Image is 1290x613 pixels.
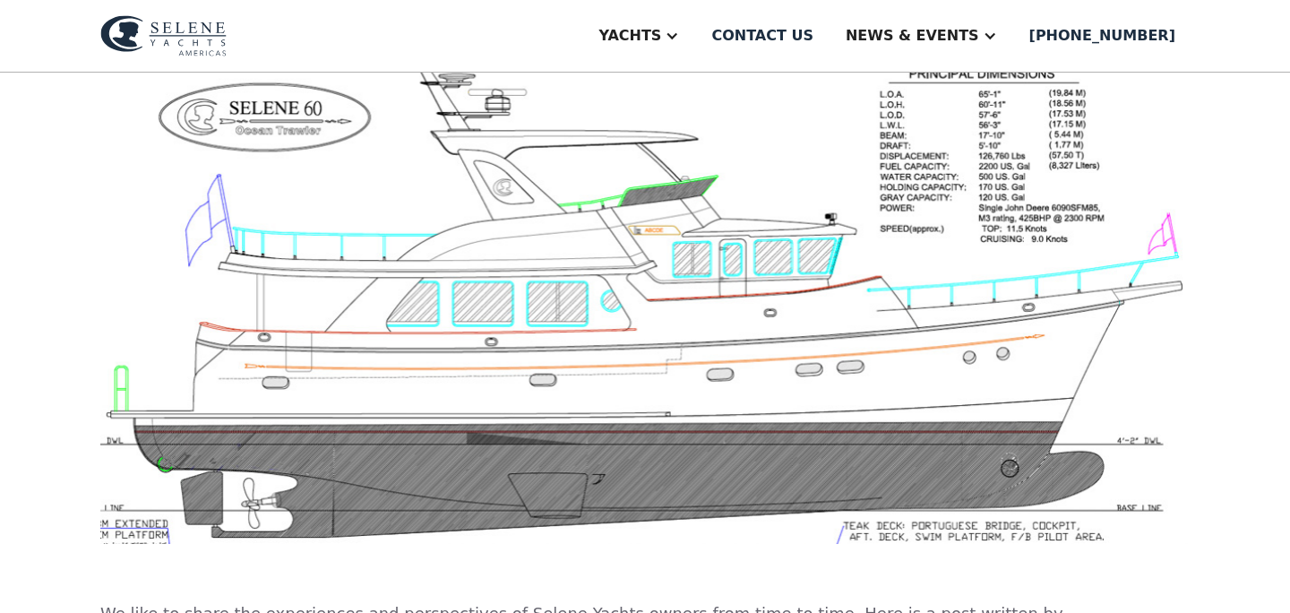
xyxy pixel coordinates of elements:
[846,25,979,47] div: News & EVENTS
[1029,25,1175,47] div: [PHONE_NUMBER]
[598,25,661,47] div: Yachts
[100,15,227,56] img: logo
[711,25,813,47] div: Contact us
[100,35,1190,544] img: Story of a new Selene 60 Classic Explorer Buyer and his plans to circumnavigate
